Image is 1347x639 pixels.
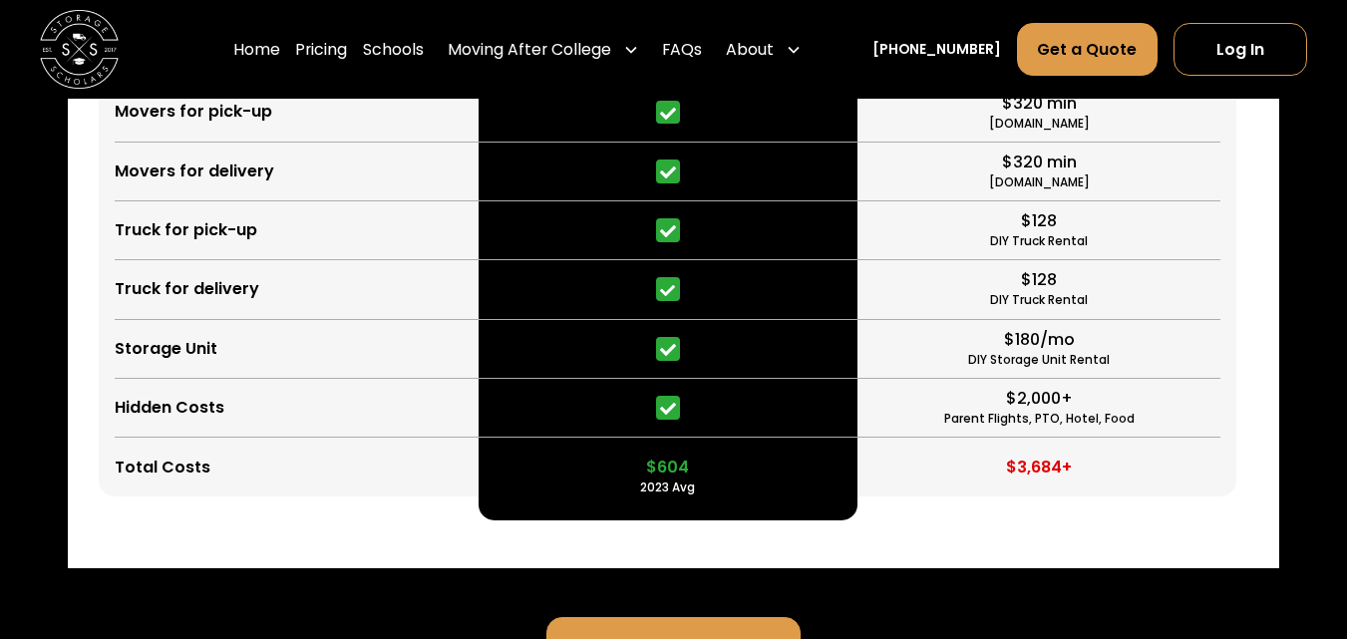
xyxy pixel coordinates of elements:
div: 2023 Avg [640,479,695,497]
div: Parent Flights, PTO, Hotel, Food [944,411,1135,429]
div: Hidden Costs [115,396,224,420]
div: [DOMAIN_NAME] [989,116,1090,134]
div: $128 [1021,268,1057,292]
div: DIY Truck Rental [990,233,1088,251]
a: Pricing [295,22,347,77]
a: Get a Quote [1017,23,1159,76]
a: FAQs [662,22,702,77]
div: Truck for delivery [115,277,259,301]
div: Movers for pick-up [115,100,272,124]
div: About [718,22,809,77]
div: Moving After College [448,38,611,62]
div: Storage Unit [115,337,217,361]
div: $320 min [1002,92,1077,116]
a: Home [233,22,280,77]
div: $2,000+ [1006,387,1073,411]
img: Storage Scholars main logo [40,10,119,89]
div: $320 min [1002,151,1077,174]
div: DIY Truck Rental [990,292,1088,310]
div: DIY Storage Unit Rental [968,352,1110,370]
div: Truck for pick-up [115,218,257,242]
div: About [726,38,774,62]
div: Movers for delivery [115,160,274,183]
div: Moving After College [440,22,646,77]
div: [DOMAIN_NAME] [989,174,1090,192]
div: $128 [1021,209,1057,233]
a: Log In [1174,23,1307,76]
div: $604 [646,456,689,479]
div: Total Costs [115,456,210,479]
a: [PHONE_NUMBER] [872,39,1001,60]
a: Schools [363,22,424,77]
div: $180/mo [1004,328,1075,352]
div: $3,684+ [1006,456,1072,479]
